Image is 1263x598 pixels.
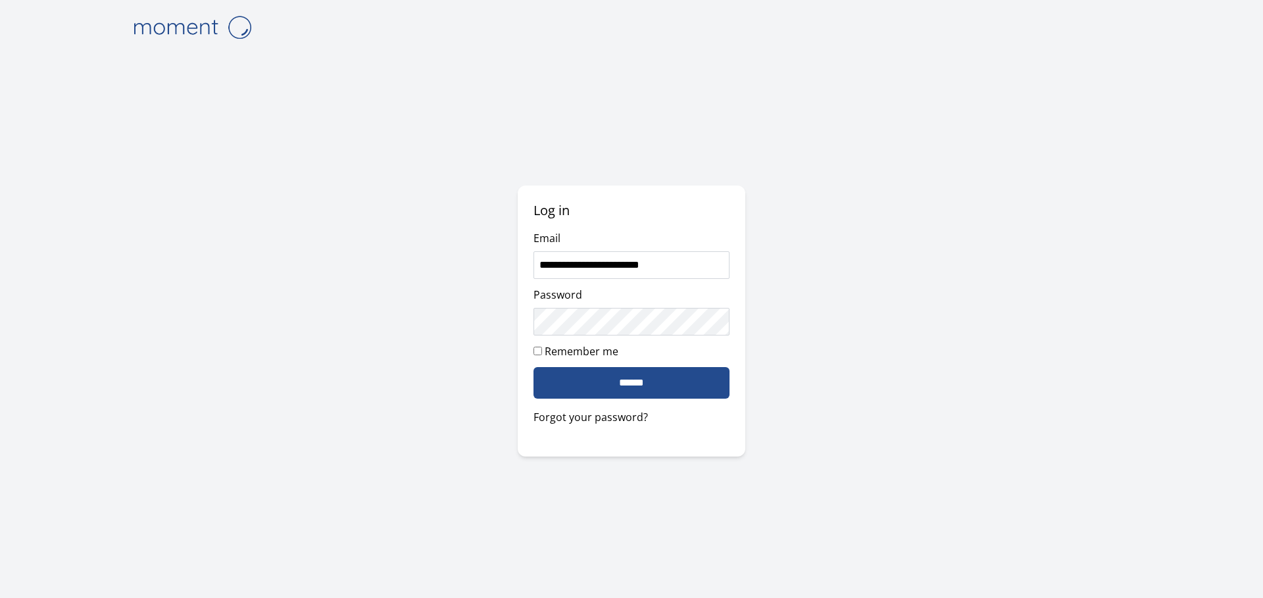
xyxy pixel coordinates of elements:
[533,201,730,220] h2: Log in
[533,231,560,245] label: Email
[533,409,730,425] a: Forgot your password?
[533,287,582,302] label: Password
[126,11,258,44] img: logo-4e3dc11c47720685a147b03b5a06dd966a58ff35d612b21f08c02c0306f2b779.png
[545,344,618,359] label: Remember me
